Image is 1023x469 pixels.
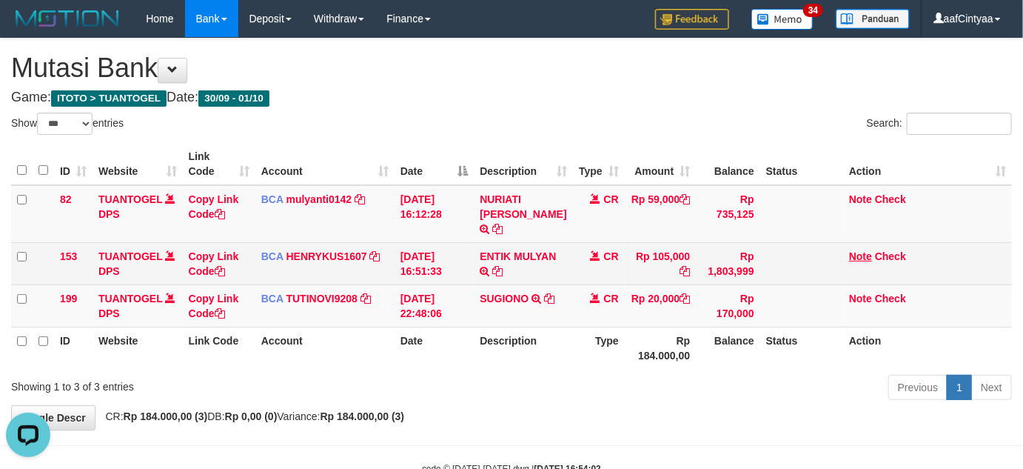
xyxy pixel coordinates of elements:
a: Check [875,293,906,305]
th: ID: activate to sort column ascending [54,143,93,185]
a: TUANTOGEL [98,193,163,205]
strong: Rp 0,00 (0) [225,410,278,422]
a: Check [875,250,906,262]
span: CR [604,193,619,205]
a: Copy NURIATI GANS to clipboard [492,223,503,235]
a: Copy Rp 105,000 to clipboard [680,265,690,277]
a: Copy Link Code [189,293,239,319]
th: Action [843,327,1012,369]
a: Copy TUTINOVI9208 to clipboard [360,293,371,305]
label: Search: [867,113,1012,135]
a: Check [875,193,906,205]
a: ENTIK MULYAN [480,250,556,262]
span: CR [604,250,619,262]
span: BCA [261,250,284,262]
td: DPS [93,185,183,243]
th: Website: activate to sort column ascending [93,143,183,185]
strong: Rp 184.000,00 (3) [321,410,405,422]
td: Rp 20,000 [625,285,697,327]
a: mulyanti0142 [286,193,352,205]
img: Feedback.jpg [655,9,729,30]
td: Rp 735,125 [696,185,759,243]
h1: Mutasi Bank [11,53,1012,83]
img: panduan.png [836,9,910,29]
a: Previous [888,375,947,400]
a: TUTINOVI9208 [286,293,358,305]
strong: Rp 184.000,00 (3) [124,410,208,422]
span: BCA [261,193,284,205]
th: Type [573,327,625,369]
a: TUANTOGEL [98,250,163,262]
a: HENRYKUS1607 [286,250,367,262]
input: Search: [907,113,1012,135]
th: Link Code: activate to sort column ascending [183,143,255,185]
th: Status [760,143,843,185]
a: Copy Link Code [189,193,239,220]
td: Rp 170,000 [696,285,759,327]
td: Rp 1,803,999 [696,242,759,285]
th: Balance [696,327,759,369]
td: [DATE] 22:48:06 [395,285,474,327]
a: Copy Link Code [189,250,239,277]
label: Show entries [11,113,124,135]
a: Note [849,293,872,305]
th: Amount: activate to sort column ascending [625,143,697,185]
th: Status [760,327,843,369]
td: Rp 59,000 [625,185,697,243]
img: MOTION_logo.png [11,7,124,30]
th: Balance [696,143,759,185]
a: TUANTOGEL [98,293,163,305]
td: Rp 105,000 [625,242,697,285]
button: Open LiveChat chat widget [6,6,50,50]
th: Website [93,327,183,369]
a: NURIATI [PERSON_NAME] [480,193,566,220]
span: CR [604,293,619,305]
img: Button%20Memo.svg [751,9,814,30]
a: Copy SUGIONO to clipboard [544,293,554,305]
span: 199 [60,293,77,305]
th: ID [54,327,93,369]
th: Account: activate to sort column ascending [255,143,395,185]
span: BCA [261,293,284,305]
span: 30/09 - 01/10 [198,90,269,107]
th: Account [255,327,395,369]
select: Showentries [37,113,93,135]
a: Copy ENTIK MULYAN to clipboard [492,265,503,277]
div: Showing 1 to 3 of 3 entries [11,373,415,394]
td: [DATE] 16:12:28 [395,185,474,243]
th: Description [474,327,572,369]
th: Type: activate to sort column ascending [573,143,625,185]
span: CR: DB: Variance: [98,410,405,422]
th: Date: activate to sort column descending [395,143,474,185]
a: Copy mulyanti0142 to clipboard [355,193,365,205]
th: Description: activate to sort column ascending [474,143,572,185]
a: Toggle Descr [11,405,95,430]
span: 153 [60,250,77,262]
td: [DATE] 16:51:33 [395,242,474,285]
td: DPS [93,242,183,285]
a: Copy Rp 20,000 to clipboard [680,293,690,305]
th: Link Code [183,327,255,369]
a: Next [971,375,1012,400]
a: SUGIONO [480,293,529,305]
a: Copy HENRYKUS1607 to clipboard [370,250,380,262]
h4: Game: Date: [11,90,1012,105]
span: 34 [803,4,823,17]
span: 82 [60,193,72,205]
span: ITOTO > TUANTOGEL [51,90,167,107]
a: 1 [947,375,972,400]
th: Date [395,327,474,369]
th: Action: activate to sort column ascending [843,143,1012,185]
a: Copy Rp 59,000 to clipboard [680,193,690,205]
th: Rp 184.000,00 [625,327,697,369]
a: Note [849,193,872,205]
a: Note [849,250,872,262]
td: DPS [93,285,183,327]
